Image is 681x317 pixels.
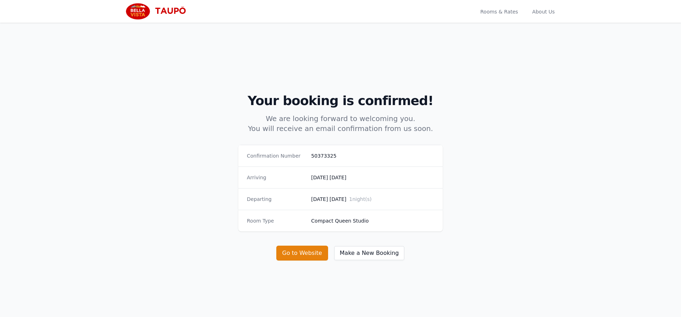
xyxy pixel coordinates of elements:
[247,174,305,181] dt: Arriving
[247,217,305,224] dt: Room Type
[276,246,328,261] button: Go to Website
[125,3,193,20] img: Bella Vista Taupo
[311,152,434,159] dd: 50373325
[311,174,434,181] dd: [DATE] [DATE]
[276,250,334,256] a: Go to Website
[311,196,434,203] dd: [DATE] [DATE]
[247,196,305,203] dt: Departing
[311,217,434,224] dd: Compact Queen Studio
[349,196,371,202] span: 1 night(s)
[247,152,305,159] dt: Confirmation Number
[204,114,477,133] p: We are looking forward to welcoming you. You will receive an email confirmation from us soon.
[132,94,549,108] h2: Your booking is confirmed!
[334,246,405,261] button: Make a New Booking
